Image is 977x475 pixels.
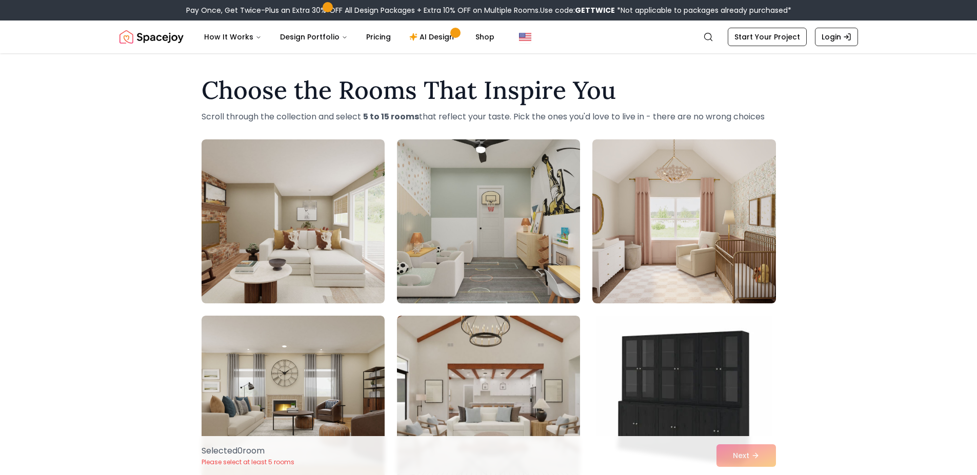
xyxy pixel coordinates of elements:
[186,5,791,15] div: Pay Once, Get Twice-Plus an Extra 30% OFF All Design Packages + Extra 10% OFF on Multiple Rooms.
[358,27,399,47] a: Pricing
[728,28,807,46] a: Start Your Project
[202,458,294,466] p: Please select at least 5 rooms
[401,27,465,47] a: AI Design
[615,5,791,15] span: *Not applicable to packages already purchased*
[540,5,615,15] span: Use code:
[363,111,419,122] strong: 5 to 15 rooms
[202,78,776,102] h1: Choose the Rooms That Inspire You
[592,139,775,303] img: Room room-3
[202,111,776,123] p: Scroll through the collection and select that reflect your taste. Pick the ones you'd love to liv...
[519,31,531,43] img: United States
[202,445,294,457] p: Selected 0 room
[575,5,615,15] b: GETTWICE
[119,27,184,47] a: Spacejoy
[272,27,356,47] button: Design Portfolio
[202,139,385,303] img: Room room-1
[815,28,858,46] a: Login
[119,27,184,47] img: Spacejoy Logo
[196,27,503,47] nav: Main
[467,27,503,47] a: Shop
[119,20,858,53] nav: Global
[397,139,580,303] img: Room room-2
[196,27,270,47] button: How It Works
